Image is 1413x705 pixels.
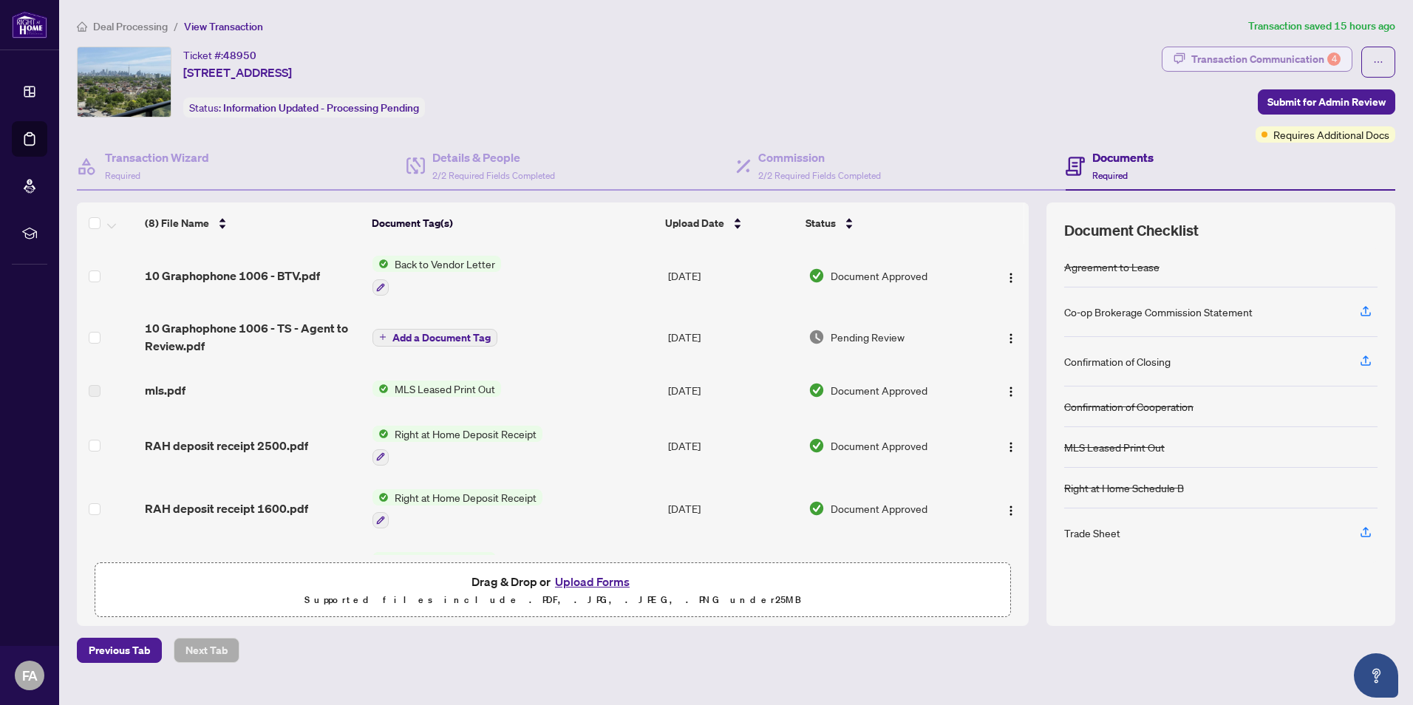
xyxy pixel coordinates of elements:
[1273,126,1389,143] span: Requires Additional Docs
[1327,52,1341,66] div: 4
[758,149,881,166] h4: Commission
[831,500,927,517] span: Document Approved
[808,382,825,398] img: Document Status
[145,267,320,285] span: 10 Graphophone 1006 - BTV.pdf
[999,497,1023,520] button: Logo
[432,170,555,181] span: 2/2 Required Fields Completed
[372,381,501,397] button: Status IconMLS Leased Print Out
[831,437,927,454] span: Document Approved
[372,329,497,347] button: Add a Document Tag
[831,268,927,284] span: Document Approved
[659,202,800,244] th: Upload Date
[104,591,1001,609] p: Supported files include .PDF, .JPG, .JPEG, .PNG under 25 MB
[372,327,497,347] button: Add a Document Tag
[1005,441,1017,453] img: Logo
[999,434,1023,457] button: Logo
[831,382,927,398] span: Document Approved
[372,426,542,466] button: Status IconRight at Home Deposit Receipt
[800,202,975,244] th: Status
[1248,18,1395,35] article: Transaction saved 15 hours ago
[389,552,496,568] span: Agreement to Lease
[372,256,389,272] img: Status Icon
[999,264,1023,287] button: Logo
[1092,170,1128,181] span: Required
[1064,525,1120,541] div: Trade Sheet
[184,20,263,33] span: View Transaction
[145,215,209,231] span: (8) File Name
[22,665,38,686] span: FA
[999,325,1023,349] button: Logo
[662,367,803,414] td: [DATE]
[372,489,389,505] img: Status Icon
[808,437,825,454] img: Document Status
[1005,386,1017,398] img: Logo
[1064,398,1194,415] div: Confirmation of Cooperation
[432,149,555,166] h4: Details & People
[183,64,292,81] span: [STREET_ADDRESS]
[1064,220,1199,241] span: Document Checklist
[366,202,659,244] th: Document Tag(s)
[1064,439,1165,455] div: MLS Leased Print Out
[145,500,308,517] span: RAH deposit receipt 1600.pdf
[808,268,825,284] img: Document Status
[662,307,803,367] td: [DATE]
[372,256,501,296] button: Status IconBack to Vendor Letter
[389,381,501,397] span: MLS Leased Print Out
[77,21,87,32] span: home
[1162,47,1352,72] button: Transaction Communication4
[1191,47,1341,71] div: Transaction Communication
[139,202,366,244] th: (8) File Name
[105,149,209,166] h4: Transaction Wizard
[831,329,905,345] span: Pending Review
[758,170,881,181] span: 2/2 Required Fields Completed
[1267,90,1386,114] span: Submit for Admin Review
[379,333,387,341] span: plus
[95,563,1010,618] span: Drag & Drop orUpload FormsSupported files include .PDF, .JPG, .JPEG, .PNG under25MB
[665,215,724,231] span: Upload Date
[662,244,803,307] td: [DATE]
[183,98,425,117] div: Status:
[372,426,389,442] img: Status Icon
[999,378,1023,402] button: Logo
[1005,272,1017,284] img: Logo
[808,329,825,345] img: Document Status
[174,638,239,663] button: Next Tab
[372,552,571,592] button: Status IconAgreement to Lease
[93,20,168,33] span: Deal Processing
[1064,480,1184,496] div: Right at Home Schedule B
[389,256,501,272] span: Back to Vendor Letter
[372,489,542,529] button: Status IconRight at Home Deposit Receipt
[183,47,256,64] div: Ticket #:
[223,49,256,62] span: 48950
[471,572,634,591] span: Drag & Drop or
[89,638,150,662] span: Previous Tab
[105,170,140,181] span: Required
[145,319,361,355] span: 10 Graphophone 1006 - TS - Agent to Review.pdf
[223,101,419,115] span: Information Updated - Processing Pending
[372,381,389,397] img: Status Icon
[1064,259,1160,275] div: Agreement to Lease
[1064,353,1171,369] div: Confirmation of Closing
[1354,653,1398,698] button: Open asap
[551,572,634,591] button: Upload Forms
[1258,89,1395,115] button: Submit for Admin Review
[389,426,542,442] span: Right at Home Deposit Receipt
[806,215,836,231] span: Status
[808,500,825,517] img: Document Status
[389,489,542,505] span: Right at Home Deposit Receipt
[372,552,389,568] img: Status Icon
[145,381,185,399] span: mls.pdf
[392,333,491,343] span: Add a Document Tag
[77,638,162,663] button: Previous Tab
[12,11,47,38] img: logo
[1373,57,1383,67] span: ellipsis
[174,18,178,35] li: /
[1064,304,1253,320] div: Co-op Brokerage Commission Statement
[662,414,803,477] td: [DATE]
[1092,149,1154,166] h4: Documents
[145,437,308,454] span: RAH deposit receipt 2500.pdf
[1005,333,1017,344] img: Logo
[1005,505,1017,517] img: Logo
[78,47,171,117] img: IMG-W12231000_1.jpg
[662,477,803,541] td: [DATE]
